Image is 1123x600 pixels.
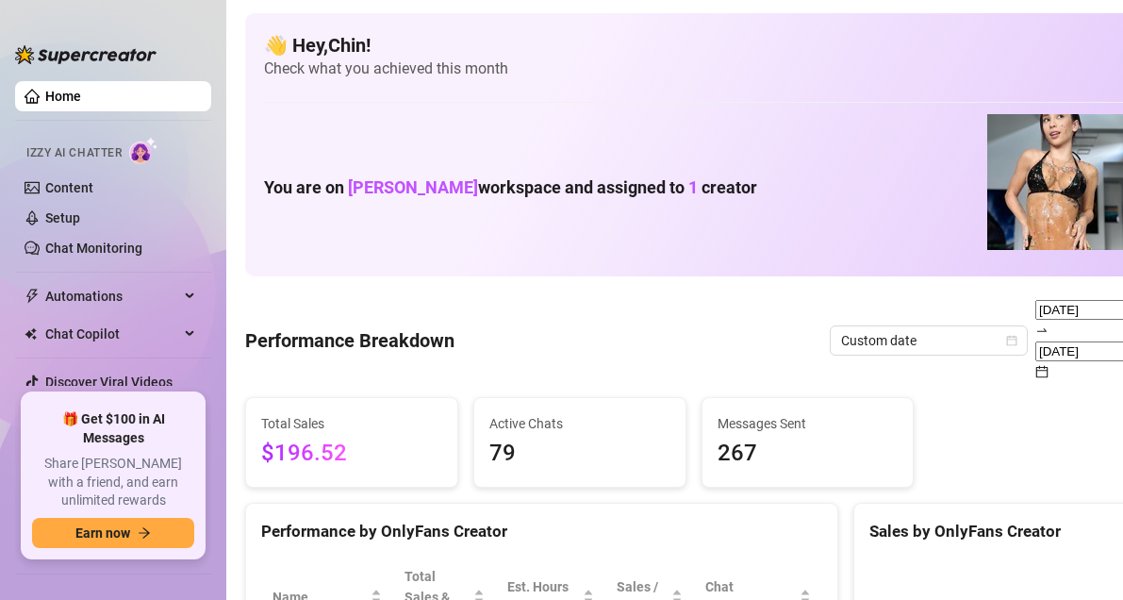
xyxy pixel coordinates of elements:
span: Custom date [841,326,1016,355]
span: 267 [718,436,899,472]
a: Setup [45,210,80,225]
h4: 👋 Hey, Chin ! [264,32,1123,58]
span: $196.52 [261,436,442,472]
span: to [1035,323,1049,338]
a: Chat Monitoring [45,241,142,256]
span: 79 [489,436,670,472]
span: Total Sales [261,413,442,434]
span: Messages Sent [718,413,899,434]
span: Share [PERSON_NAME] with a friend, and earn unlimited rewards [32,455,194,510]
h4: Performance Breakdown [245,327,454,354]
span: calendar [1006,335,1017,346]
span: calendar [1035,365,1049,378]
span: Earn now [75,525,130,541]
span: Automations [45,281,179,311]
span: arrow-right [138,526,151,540]
span: thunderbolt [25,289,40,304]
a: Content [45,180,93,195]
a: Home [45,89,81,104]
a: Discover Viral Videos [45,375,173,390]
img: Chat Copilot [25,327,37,341]
h1: You are on workspace and assigned to creator [264,177,757,198]
span: 🎁 Get $100 in AI Messages [32,410,194,447]
img: Veronica [987,114,1123,250]
span: Active Chats [489,413,670,434]
span: swap-right [1035,324,1049,337]
span: Check what you achieved this month [264,58,1123,79]
div: Performance by OnlyFans Creator [261,519,822,544]
span: [PERSON_NAME] [348,177,478,197]
span: Chat Copilot [45,319,179,349]
button: Earn nowarrow-right [32,518,194,548]
span: 1 [688,177,698,197]
img: logo-BBDzfeDw.svg [15,45,157,64]
span: Izzy AI Chatter [26,144,122,162]
img: AI Chatter [129,137,158,164]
